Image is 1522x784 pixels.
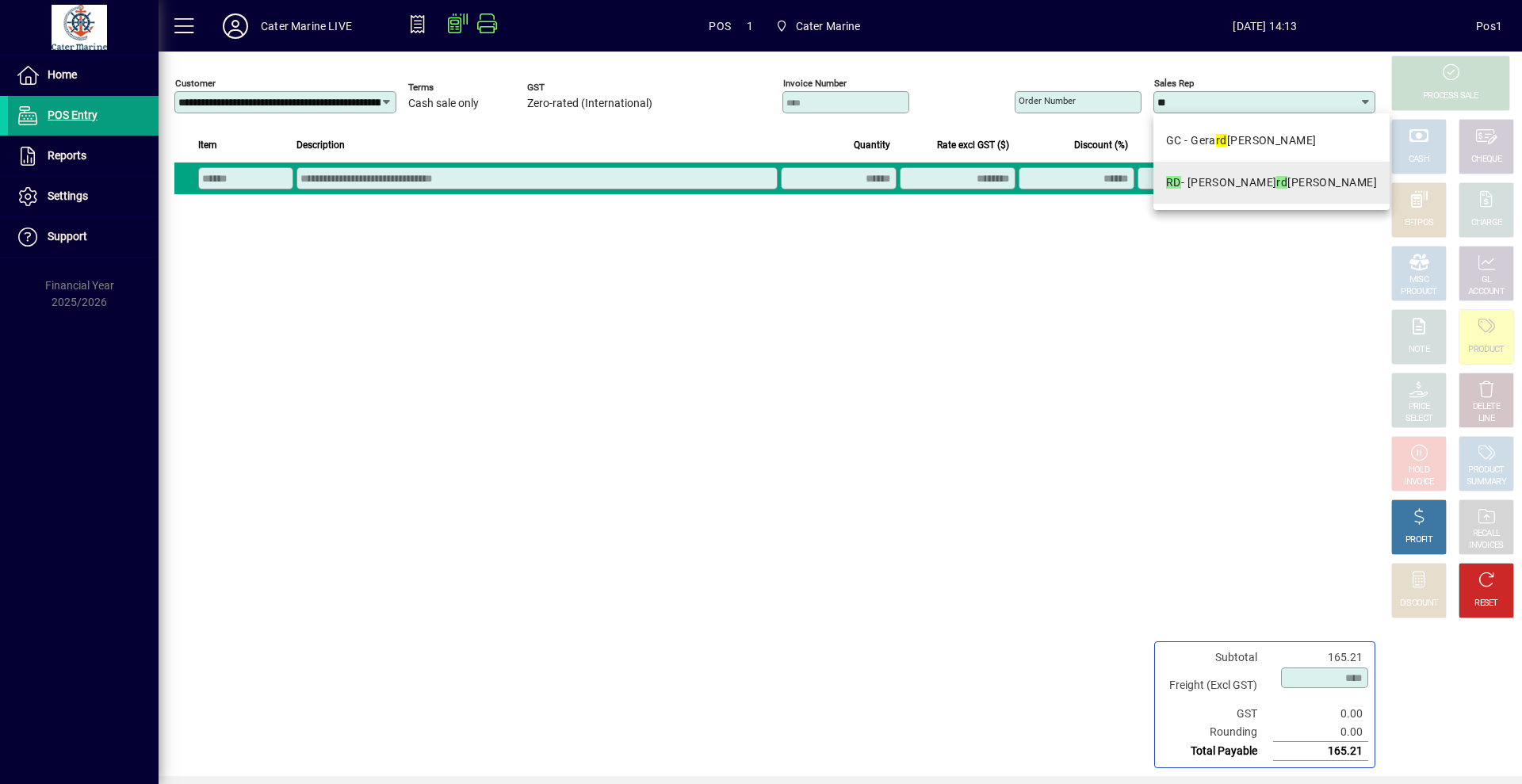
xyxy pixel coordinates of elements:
span: Zero-rated (International) [527,98,652,110]
td: Freight (Excl GST) [1161,667,1273,705]
td: 165.21 [1273,742,1368,761]
div: Cater Marine LIVE [261,13,352,39]
div: DELETE [1473,401,1500,413]
div: PRODUCT [1401,286,1436,298]
em: rd [1216,134,1227,147]
td: Total Payable [1161,742,1273,761]
td: 0.00 [1273,723,1368,742]
span: Discount (%) [1074,136,1128,154]
div: PROCESS SALE [1423,90,1478,102]
div: PRODUCT [1468,465,1504,476]
div: PROFIT [1405,534,1432,546]
span: Terms [408,82,503,93]
div: LINE [1478,413,1494,425]
div: DISCOUNT [1400,598,1438,610]
div: EFTPOS [1405,217,1434,229]
div: GC - Gera [PERSON_NAME] [1166,132,1317,149]
mat-label: Order number [1019,95,1076,106]
button: Profile [210,12,261,40]
span: Home [48,68,77,81]
mat-label: Customer [175,78,216,89]
div: ACCOUNT [1468,286,1505,298]
div: RESET [1474,598,1498,610]
div: Pos1 [1476,13,1502,39]
td: 0.00 [1273,705,1368,723]
mat-option: RD - Richard Darby [1153,162,1390,204]
span: [DATE] 14:13 [1054,13,1477,39]
span: Reports [48,149,86,162]
span: Settings [48,189,88,202]
div: NOTE [1409,344,1429,356]
div: INVOICE [1404,476,1433,488]
span: GST [527,82,652,93]
div: HOLD [1409,465,1429,476]
a: Reports [8,136,159,176]
div: CHEQUE [1471,154,1501,166]
div: PRODUCT [1468,344,1504,356]
mat-option: GC - Gerard Cantin [1153,120,1390,162]
span: Cash sale only [408,98,479,110]
td: Rounding [1161,723,1273,742]
a: Home [8,55,159,95]
a: Settings [8,177,159,216]
div: PRICE [1409,401,1430,413]
td: GST [1161,705,1273,723]
div: - [PERSON_NAME] [PERSON_NAME] [1166,174,1377,191]
span: Rate excl GST ($) [937,136,1009,154]
span: Cater Marine [769,12,867,40]
em: RD [1166,176,1181,189]
span: Quantity [854,136,890,154]
div: SELECT [1405,413,1433,425]
span: Cater Marine [796,13,861,39]
span: Support [48,230,87,243]
div: RECALL [1473,528,1501,540]
span: Description [296,136,345,154]
em: rd [1276,176,1287,189]
div: SUMMARY [1467,476,1506,488]
a: Support [8,217,159,257]
span: POS Entry [48,109,98,121]
div: INVOICES [1469,540,1503,552]
mat-label: Sales rep [1154,78,1194,89]
div: CHARGE [1471,217,1502,229]
div: CASH [1409,154,1429,166]
td: 165.21 [1273,648,1368,667]
span: 1 [747,13,753,39]
div: GL [1482,274,1492,286]
mat-label: Invoice number [783,78,847,89]
span: Item [198,136,217,154]
td: Subtotal [1161,648,1273,667]
span: POS [709,13,731,39]
div: MISC [1409,274,1428,286]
